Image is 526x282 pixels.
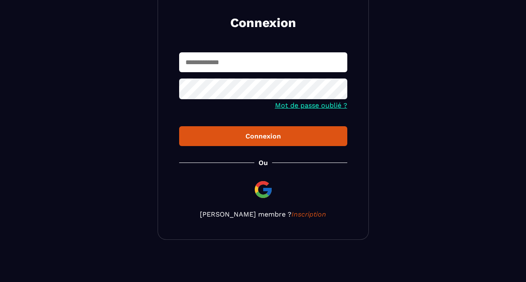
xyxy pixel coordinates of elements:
h2: Connexion [189,14,337,31]
a: Inscription [292,210,326,218]
a: Mot de passe oublié ? [275,101,347,109]
button: Connexion [179,126,347,146]
img: google [253,179,273,200]
p: [PERSON_NAME] membre ? [179,210,347,218]
div: Connexion [186,132,341,140]
p: Ou [259,159,268,167]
